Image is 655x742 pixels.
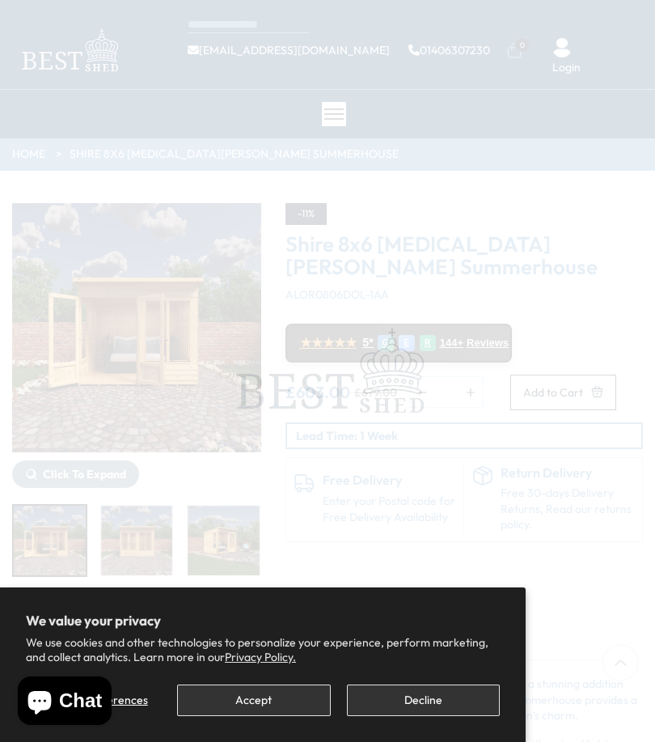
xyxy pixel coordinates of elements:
h2: We value your privacy [26,613,500,628]
p: We use cookies and other technologies to personalize your experience, perform marketing, and coll... [26,635,500,664]
inbox-online-store-chat: Shopify online store chat [13,676,116,729]
a: Privacy Policy. [225,650,296,664]
button: Decline [347,685,500,716]
button: Accept [177,685,330,716]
